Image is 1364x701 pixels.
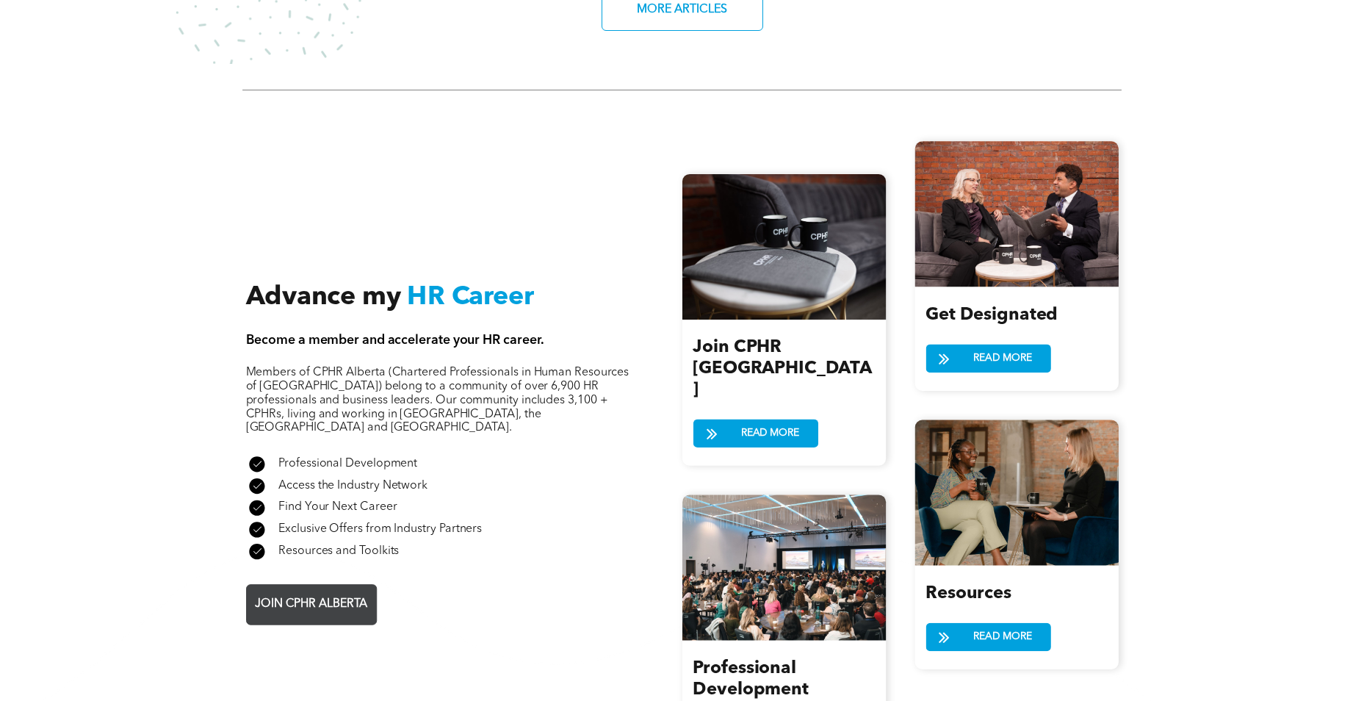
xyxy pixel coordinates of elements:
[278,458,417,470] span: Professional Development
[693,660,808,698] span: Professional Development
[925,344,1050,373] a: READ MORE
[969,345,1037,372] span: READ MORE
[250,590,372,619] span: JOIN CPHR ALBERTA
[693,419,818,447] a: READ MORE
[693,339,872,398] span: Join CPHR [GEOGRAPHIC_DATA]
[407,284,533,311] span: HR Career
[278,544,399,556] span: Resources and Toolkits
[278,501,397,513] span: Find Your Next Career
[736,420,804,447] span: READ MORE
[925,622,1050,651] a: READ MORE
[246,333,545,346] span: Become a member and accelerate your HR career.
[278,479,427,491] span: Access the Industry Network
[246,366,629,433] span: Members of CPHR Alberta (Chartered Professionals in Human Resources of [GEOGRAPHIC_DATA]) belong ...
[246,583,377,624] a: JOIN CPHR ALBERTA
[278,523,482,535] span: Exclusive Offers from Industry Partners
[925,585,1011,603] span: Resources
[969,623,1037,650] span: READ MORE
[925,306,1058,324] span: Get Designated
[246,284,401,311] span: Advance my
